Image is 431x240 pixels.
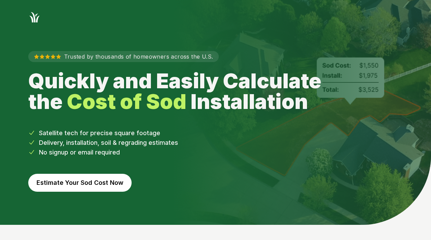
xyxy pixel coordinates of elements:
[28,174,132,192] button: Estimate Your Sod Cost Now
[28,51,219,62] p: Trusted by thousands of homeowners across the U.S.
[28,70,337,112] h1: Quickly and Easily Calculate the Installation
[148,139,178,146] span: estimates
[67,89,186,114] strong: Cost of Sod
[28,138,403,148] li: Delivery, installation, soil & regrading
[28,148,403,157] li: No signup or email required
[28,128,403,138] li: Satellite tech for precise square footage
